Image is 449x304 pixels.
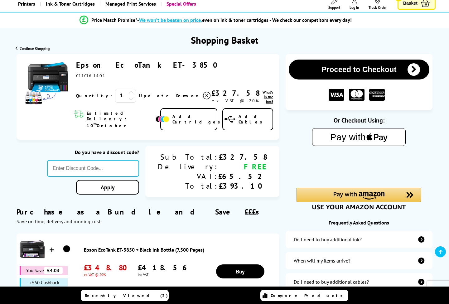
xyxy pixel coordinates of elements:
[294,236,362,243] div: Do I need to buy additional ink?
[328,5,340,10] span: Support
[286,116,432,124] div: Or Checkout Using:
[218,171,267,181] div: £65.52
[286,220,432,226] div: Frequently Asked Questions
[17,198,279,224] div: Purchase as a Bundle and Save £££s
[17,218,279,224] div: Save on time, delivery and running costs
[20,278,68,287] div: +£50 Cashback
[349,89,365,101] img: MASTER CARD
[260,290,348,301] a: Compare Products
[294,258,350,264] div: When will my items arrive?
[47,149,139,155] div: Do you have a discount code?
[176,91,211,100] a: Delete item from your basket
[20,46,50,51] span: Continue Shopping
[259,90,273,104] a: lnk_inthebox
[329,89,344,101] img: VISA
[216,264,264,278] a: Buy
[139,93,171,99] a: Update
[158,162,218,171] div: Delivery:
[271,293,346,298] span: Compare Products
[91,17,137,23] span: Price Match Promise*
[84,273,132,277] span: ex VAT @ 20%
[350,5,359,10] span: Log In
[158,181,218,191] div: Total:
[20,266,68,275] div: You Save
[84,263,132,273] span: £348.80
[76,180,139,195] a: Apply
[156,116,169,122] img: Add Cartridges
[76,93,113,99] span: Quantity:
[286,273,432,291] a: additional-cables
[84,247,276,253] a: Epson EcoTank ET-3850 + Black Ink Bottle (7,500 Pages)
[212,98,259,104] span: ex VAT @ 20%
[286,231,432,248] a: additional-ink
[191,34,258,46] h1: Shopping Basket
[76,73,105,79] span: C11CJ61401
[139,17,202,23] span: We won’t be beaten on price,
[85,293,168,298] span: Recently Viewed (2)
[24,60,71,107] img: Epson EcoTank ET-3850
[211,88,259,98] div: £327.58
[59,241,75,257] img: Epson EcoTank ET-3850 + Black Ink Bottle (7,500 Pages)
[158,152,218,162] div: Sub Total:
[16,46,50,51] a: Continue Shopping
[158,171,218,181] div: VAT:
[176,93,201,99] span: Remove
[94,122,97,126] sup: th
[138,273,190,277] span: inc VAT
[286,252,432,269] a: items-arrive
[369,89,385,101] img: American Express
[137,17,352,23] div: - even on ink & toner cartridges - We check our competitors every day!
[3,15,428,26] li: modal_Promise
[294,279,369,285] div: Do I need to buy additional cables?
[297,156,421,177] iframe: PayPal
[138,263,190,273] span: £418.56
[87,110,154,128] span: Estimated Delivery: 10 October
[218,152,267,162] div: £327.58
[263,90,273,104] span: What's in the box?
[47,160,139,177] input: Enter Discount Code...
[218,162,267,171] div: FREE
[20,237,45,262] img: Epson EcoTank ET-3850 + Black Ink Bottle (7,500 Pages)
[218,181,267,191] div: £393.10
[172,113,224,125] span: Add Cartridges
[81,290,169,301] a: Recently Viewed (2)
[76,60,222,70] a: Epson EcoTank ET-3850
[289,60,429,80] button: Proceed to Checkout
[239,113,273,125] span: Add Cables
[297,188,421,210] div: Amazon Pay - Use your Amazon account
[44,267,63,274] span: £4.03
